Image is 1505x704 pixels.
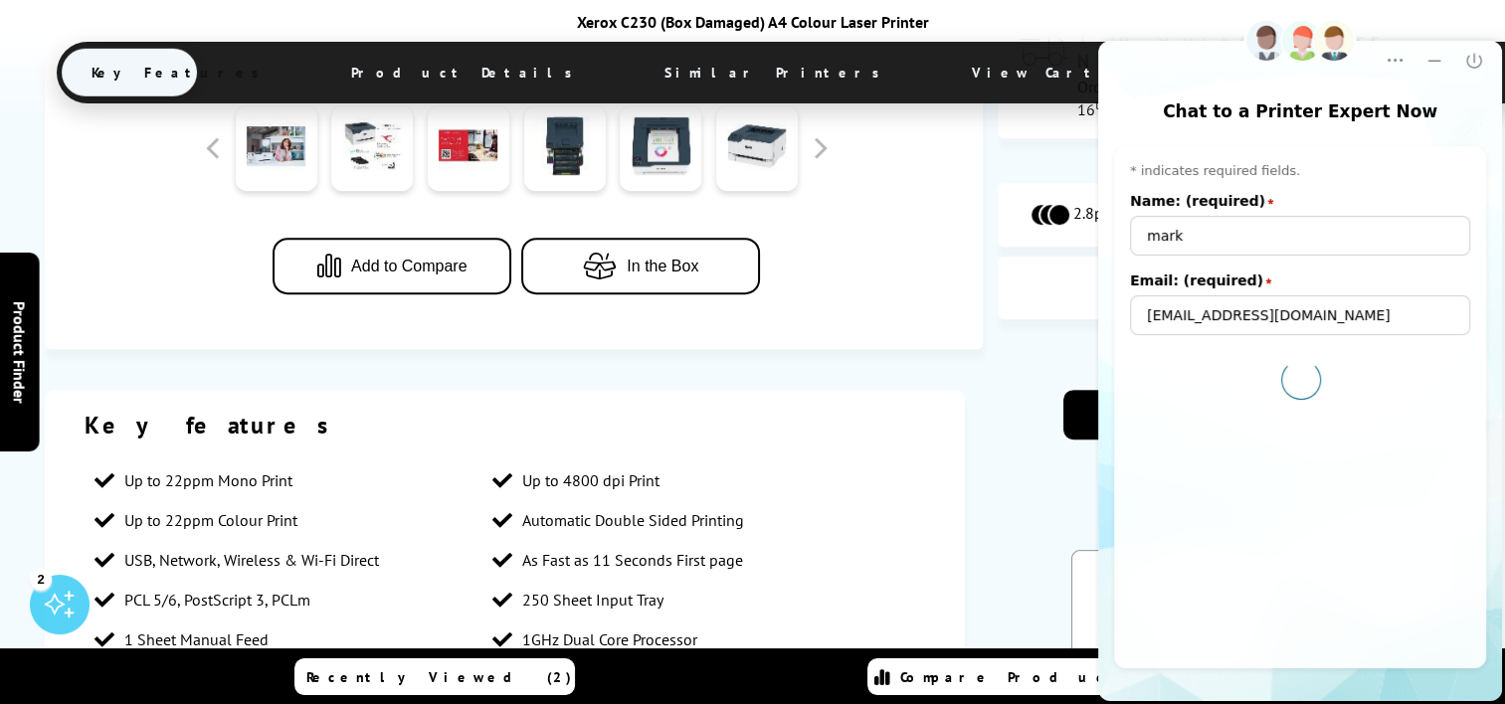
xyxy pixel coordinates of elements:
a: Recently Viewed (2) [294,658,575,695]
span: Product Finder [10,301,30,404]
span: Key Features [62,49,299,96]
button: Add to Compare [273,238,511,294]
span: As Fast as 11 Seconds First page [522,550,743,570]
div: Toner Cartridge Costs [998,158,1459,178]
span: Up to 22ppm Colour Print [124,510,297,530]
span: View Cartridges [942,47,1246,98]
span: Product Details [321,49,613,96]
span: 250 Sheet Input Tray [522,590,663,610]
div: Key features [85,410,924,440]
span: Automatic Double Sided Printing [522,510,744,530]
iframe: chat window [1095,8,1505,704]
span: 1 Sheet Manual Feed [124,629,269,649]
button: View Cartridges [1013,271,1444,304]
span: USB, Network, Wireless & Wi-Fi Direct [124,550,379,570]
span: Add to Compare [351,258,468,275]
span: PCL 5/6, PostScript 3, PCLm [124,590,310,610]
span: Up to 22ppm Mono Print [124,470,292,490]
a: Compare Products [867,658,1148,695]
img: AirPrint [1071,550,1219,674]
span: Recently Viewed (2) [306,668,572,686]
span: Compare Products [900,668,1141,686]
span: In the Box [627,258,698,275]
div: More features [1063,509,1391,550]
span: Similar Printers [635,49,920,96]
span: 2.8p per mono page [1073,203,1211,227]
button: In the Box [521,238,760,294]
span: Up to 4800 dpi Print [522,470,659,490]
a: View Brochure [1063,390,1391,440]
span: 1GHz Dual Core Processor [522,629,697,649]
div: Xerox C230 (Box Damaged) A4 Colour Laser Printer [57,12,1449,32]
